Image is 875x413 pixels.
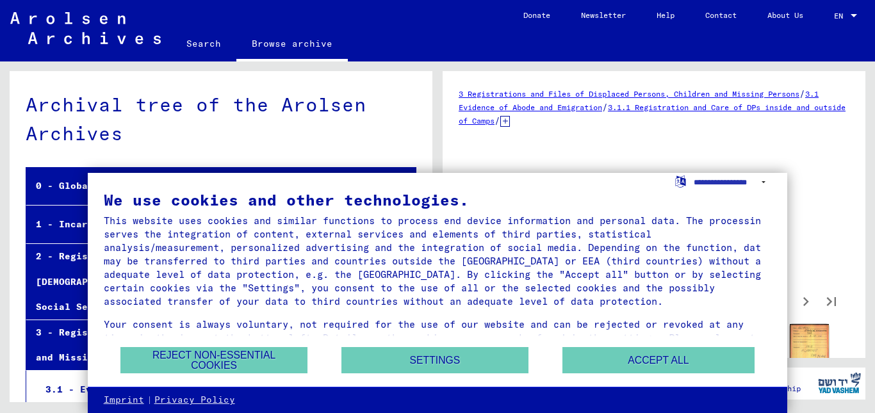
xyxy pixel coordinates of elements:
div: 1 - Incarceration Documents [26,212,372,237]
img: yv_logo.png [815,367,863,399]
div: 0 - Global Finding Aids [26,174,372,198]
span: EN [834,12,848,20]
span: / [602,101,608,113]
a: Privacy Policy [154,394,235,407]
div: This website uses cookies and similar functions to process end device information and personal da... [104,214,772,308]
h1: Names in "phonetical" order from G [459,159,849,216]
a: Search [171,28,236,59]
div: Archival tree of the Arolsen Archives [26,90,416,148]
span: / [799,88,805,99]
img: Arolsen_neg.svg [10,12,161,44]
button: Next page [793,288,819,314]
a: Browse archive [236,28,348,61]
a: Imprint [104,394,144,407]
div: 3 - Registrations and Files of Displaced Persons, Children and Missing Persons [26,320,372,370]
div: 2 - Registration of [DEMOGRAPHIC_DATA] and [DEMOGRAPHIC_DATA] Persecutees by Public Institutions,... [26,244,372,320]
button: Settings [341,347,528,373]
a: 3.1.1 Registration and Care of DPs inside and outside of Camps [459,102,846,126]
button: Accept all [562,347,755,373]
button: Reject non-essential cookies [120,347,307,373]
span: / [495,115,500,126]
div: 3.1 - Evidence of Abode and Emigration [36,377,373,402]
button: Last page [819,288,844,314]
img: 001.jpg [790,324,829,380]
div: We use cookies and other technologies. [104,192,772,207]
div: Your consent is always voluntary, not required for the use of our website and can be rejected or ... [104,318,772,358]
a: 3 Registrations and Files of Displaced Persons, Children and Missing Persons [459,89,799,99]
